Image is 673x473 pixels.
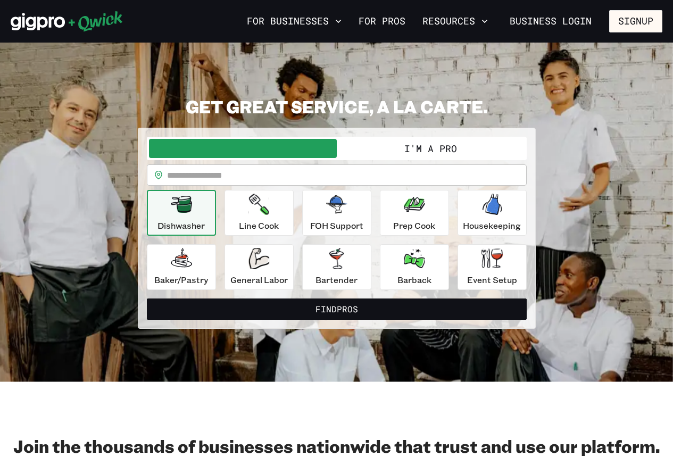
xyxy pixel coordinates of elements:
[380,190,449,236] button: Prep Cook
[380,244,449,290] button: Barback
[11,435,662,457] h2: Join the thousands of businesses nationwide that trust and use our platform.
[501,10,601,32] a: Business Login
[463,219,521,232] p: Housekeeping
[147,244,216,290] button: Baker/Pastry
[239,219,279,232] p: Line Cook
[609,10,662,32] button: Signup
[467,273,517,286] p: Event Setup
[243,12,346,30] button: For Businesses
[225,244,294,290] button: General Labor
[458,190,527,236] button: Housekeeping
[302,190,371,236] button: FOH Support
[230,273,288,286] p: General Labor
[315,273,358,286] p: Bartender
[147,190,216,236] button: Dishwasher
[337,139,525,158] button: I'm a Pro
[138,96,536,117] h2: GET GREAT SERVICE, A LA CARTE.
[157,219,205,232] p: Dishwasher
[397,273,431,286] p: Barback
[302,244,371,290] button: Bartender
[458,244,527,290] button: Event Setup
[149,139,337,158] button: I'm a Business
[225,190,294,236] button: Line Cook
[393,219,435,232] p: Prep Cook
[154,273,208,286] p: Baker/Pastry
[354,12,410,30] a: For Pros
[418,12,492,30] button: Resources
[310,219,363,232] p: FOH Support
[147,298,527,320] button: FindPros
